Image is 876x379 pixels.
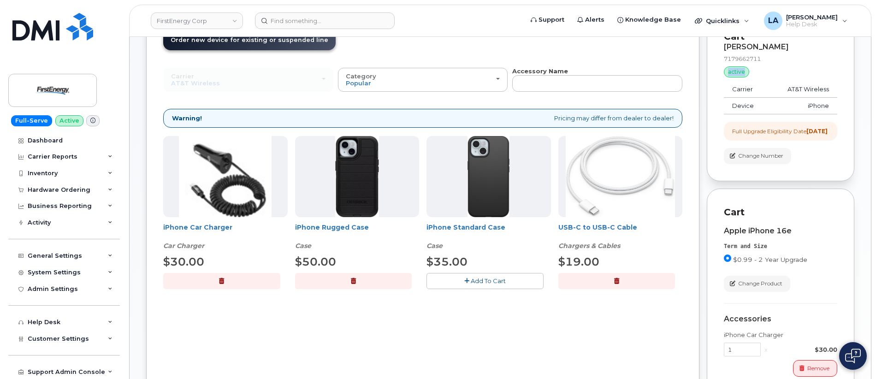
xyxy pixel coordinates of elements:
a: iPhone Rugged Case [295,223,369,231]
span: $19.00 [558,255,599,268]
span: LA [768,15,778,26]
span: $35.00 [426,255,468,268]
a: Alerts [571,11,611,29]
img: Symmetry.jpg [468,136,509,217]
div: Quicklinks [688,12,756,30]
a: USB-C to USB-C Cable [558,223,637,231]
span: [PERSON_NAME] [786,13,838,21]
span: Change Product [738,279,782,288]
span: Popular [346,79,371,87]
div: Lanette Aparicio [758,12,854,30]
div: iPhone Standard Case [426,223,551,250]
a: Support [524,11,571,29]
td: AT&T Wireless [769,81,837,98]
button: Change Number [724,148,791,164]
a: Knowledge Base [611,11,687,29]
div: iPhone Car Charger [724,331,837,339]
span: Help Desk [786,21,838,28]
a: iPhone Standard Case [426,223,505,231]
strong: Accessory Name [512,67,568,75]
div: Pricing may differ from dealer to dealer! [163,109,682,128]
button: Change Product [724,276,790,292]
div: iPhone Rugged Case [295,223,420,250]
span: Support [539,15,564,24]
div: Apple iPhone 16e [724,227,837,235]
div: Full Upgrade Eligibility Date [732,127,828,135]
img: USB-C.jpg [566,136,675,217]
img: Open chat [845,349,861,363]
input: Find something... [255,12,395,29]
p: Cart [724,206,837,219]
a: FirstEnergy Corp [151,12,243,29]
span: Category [346,72,376,80]
td: Carrier [724,81,769,98]
span: Quicklinks [706,17,740,24]
span: Change Number [738,152,783,160]
div: [PERSON_NAME] [724,43,837,51]
td: Device [724,98,769,114]
div: iPhone Car Charger [163,223,288,250]
div: USB-C to USB-C Cable [558,223,683,250]
div: $30.00 [771,345,837,354]
div: x [761,345,771,354]
span: Alerts [585,15,604,24]
img: iphonesecg.jpg [179,136,272,217]
span: $50.00 [295,255,336,268]
span: $30.00 [163,255,204,268]
span: Knowledge Base [625,15,681,24]
span: $0.99 - 2 Year Upgrade [733,256,807,263]
input: $0.99 - 2 Year Upgrade [724,255,731,262]
a: iPhone Car Charger [163,223,232,231]
em: Case [426,242,443,250]
img: Defender.jpg [335,136,379,217]
div: active [724,66,749,77]
div: 7179662711 [724,55,837,63]
div: Term and Size [724,243,837,250]
em: Chargers & Cables [558,242,620,250]
button: Category Popular [338,68,508,92]
button: Remove [793,360,837,376]
span: Remove [807,364,829,373]
div: Accessories [724,315,837,323]
span: Add To Cart [471,277,506,284]
strong: [DATE] [806,128,828,135]
em: Case [295,242,311,250]
strong: Warning! [172,114,202,123]
button: Add To Cart [426,273,544,289]
span: Order new device for existing or suspended line [171,36,328,43]
em: Car Charger [163,242,204,250]
td: iPhone [769,98,837,114]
